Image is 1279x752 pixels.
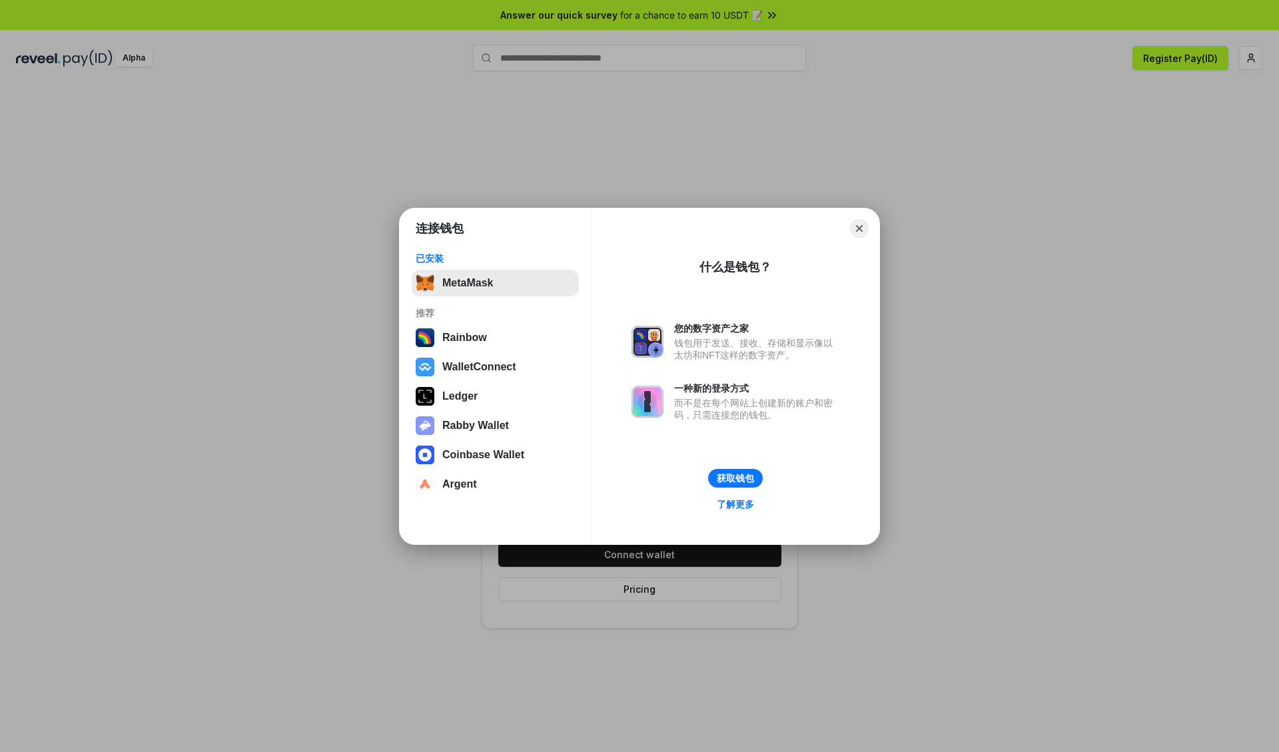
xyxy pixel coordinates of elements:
[674,382,839,394] div: 一种新的登录方式
[412,324,579,351] button: Rainbow
[416,328,434,347] img: svg+xml,%3Csvg%20width%3D%22120%22%20height%3D%22120%22%20viewBox%3D%220%200%20120%20120%22%20fil...
[709,496,762,513] a: 了解更多
[442,277,493,289] div: MetaMask
[674,337,839,361] div: 钱包用于发送、接收、存储和显示像以太坊和NFT这样的数字资产。
[442,420,509,432] div: Rabby Wallet
[699,259,771,275] div: 什么是钱包？
[416,446,434,464] img: svg+xml,%3Csvg%20width%3D%2228%22%20height%3D%2228%22%20viewBox%3D%220%200%2028%2028%22%20fill%3D...
[412,354,579,380] button: WalletConnect
[632,326,663,358] img: svg+xml,%3Csvg%20xmlns%3D%22http%3A%2F%2Fwww.w3.org%2F2000%2Fsvg%22%20fill%3D%22none%22%20viewBox...
[412,383,579,410] button: Ledger
[416,307,575,319] div: 推荐
[674,322,839,334] div: 您的数字资产之家
[412,412,579,439] button: Rabby Wallet
[416,387,434,406] img: svg+xml,%3Csvg%20xmlns%3D%22http%3A%2F%2Fwww.w3.org%2F2000%2Fsvg%22%20width%3D%2228%22%20height%3...
[416,252,575,264] div: 已安装
[416,416,434,435] img: svg+xml,%3Csvg%20xmlns%3D%22http%3A%2F%2Fwww.w3.org%2F2000%2Fsvg%22%20fill%3D%22none%22%20viewBox...
[442,478,477,490] div: Argent
[416,274,434,292] img: svg+xml,%3Csvg%20fill%3D%22none%22%20height%3D%2233%22%20viewBox%3D%220%200%2035%2033%22%20width%...
[717,472,754,484] div: 获取钱包
[674,397,839,421] div: 而不是在每个网站上创建新的账户和密码，只需连接您的钱包。
[708,469,763,488] button: 获取钱包
[416,475,434,494] img: svg+xml,%3Csvg%20width%3D%2228%22%20height%3D%2228%22%20viewBox%3D%220%200%2028%2028%22%20fill%3D...
[850,219,869,238] button: Close
[416,358,434,376] img: svg+xml,%3Csvg%20width%3D%2228%22%20height%3D%2228%22%20viewBox%3D%220%200%2028%2028%22%20fill%3D...
[442,449,524,461] div: Coinbase Wallet
[442,361,516,373] div: WalletConnect
[416,220,464,236] h1: 连接钱包
[412,270,579,296] button: MetaMask
[412,442,579,468] button: Coinbase Wallet
[442,332,487,344] div: Rainbow
[412,471,579,498] button: Argent
[717,498,754,510] div: 了解更多
[632,386,663,418] img: svg+xml,%3Csvg%20xmlns%3D%22http%3A%2F%2Fwww.w3.org%2F2000%2Fsvg%22%20fill%3D%22none%22%20viewBox...
[442,390,478,402] div: Ledger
